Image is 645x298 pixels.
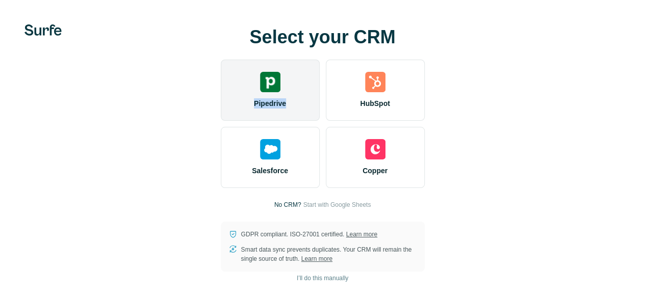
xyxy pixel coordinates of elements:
[221,27,425,47] h1: Select your CRM
[346,231,377,238] a: Learn more
[301,255,332,262] a: Learn more
[241,230,377,239] p: GDPR compliant. ISO-27001 certified.
[365,139,385,159] img: copper's logo
[290,270,355,286] button: I’ll do this manually
[303,200,371,209] button: Start with Google Sheets
[360,98,390,109] span: HubSpot
[260,139,280,159] img: salesforce's logo
[24,24,62,36] img: Surfe's logo
[260,72,280,92] img: pipedrive's logo
[252,166,288,176] span: Salesforce
[254,98,286,109] span: Pipedrive
[241,245,417,263] p: Smart data sync prevents duplicates. Your CRM will remain the single source of truth.
[365,72,385,92] img: hubspot's logo
[297,274,348,283] span: I’ll do this manually
[274,200,301,209] p: No CRM?
[363,166,388,176] span: Copper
